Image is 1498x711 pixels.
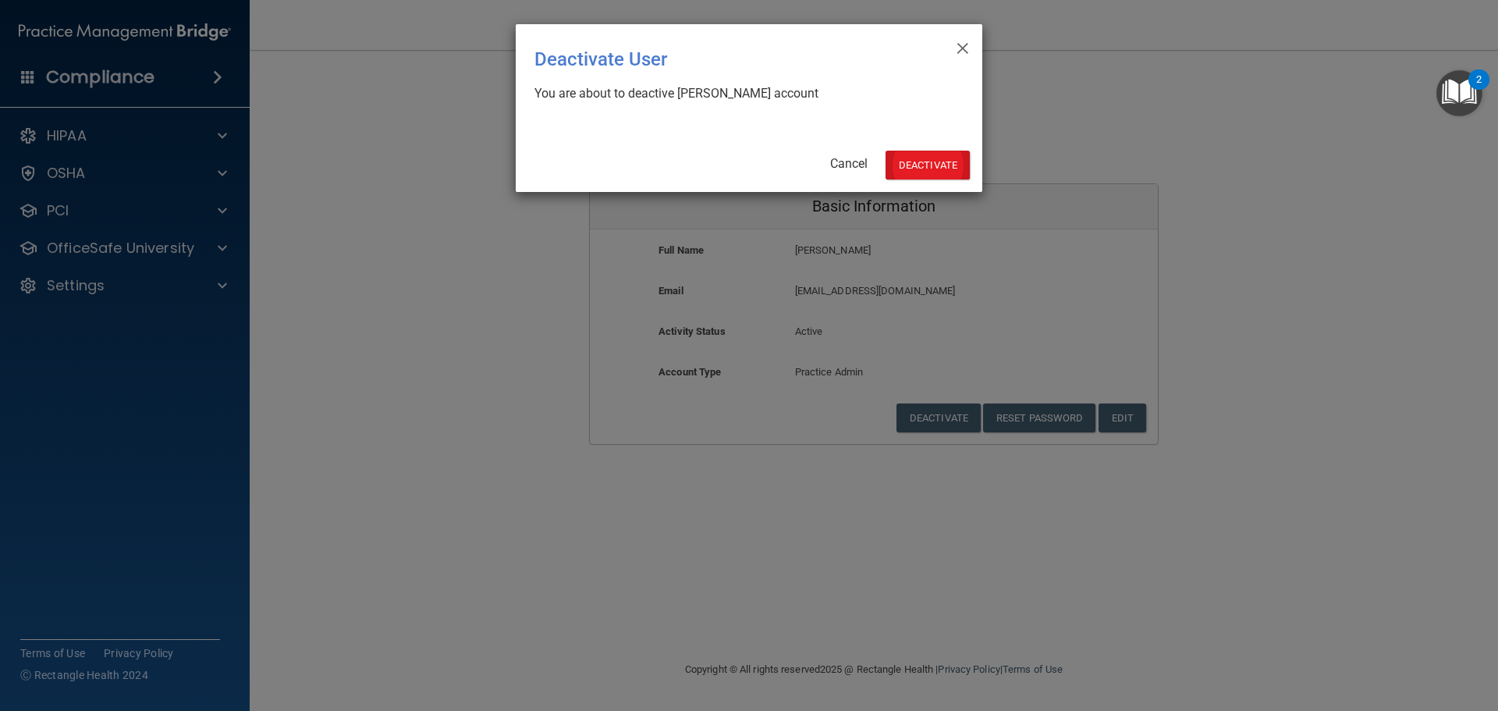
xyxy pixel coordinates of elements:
[1476,80,1482,100] div: 2
[886,151,970,180] button: Deactivate
[1228,600,1479,663] iframe: Drift Widget Chat Controller
[534,37,900,82] div: Deactivate User
[830,156,868,171] a: Cancel
[1436,70,1482,116] button: Open Resource Center, 2 new notifications
[534,85,951,102] div: You are about to deactive [PERSON_NAME] account
[956,30,970,62] span: ×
